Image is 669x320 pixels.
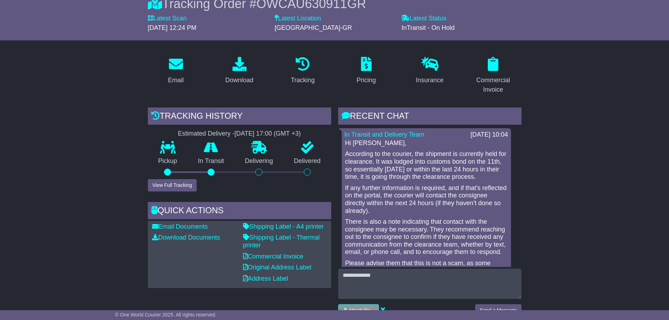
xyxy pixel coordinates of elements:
[401,24,454,31] span: InTransit - On Hold
[345,131,425,138] a: In Transit and Delivery Team
[243,223,324,230] a: Shipping Label - A4 printer
[243,264,311,271] a: Original Address Label
[416,76,444,85] div: Insurance
[152,234,220,241] a: Download Documents
[243,275,288,282] a: Address Label
[148,107,331,126] div: Tracking history
[243,253,303,260] a: Commercial Invoice
[475,304,521,316] button: Send a Message
[148,157,188,165] p: Pickup
[188,157,235,165] p: In Transit
[235,130,301,138] div: [DATE] 17:00 (GMT +3)
[148,130,331,138] div: Estimated Delivery -
[243,234,320,249] a: Shipping Label - Thermal printer
[345,139,507,147] p: Hi [PERSON_NAME],
[275,24,352,31] span: [GEOGRAPHIC_DATA]-GR
[411,54,448,87] a: Insurance
[352,54,380,87] a: Pricing
[471,131,508,139] div: [DATE] 10:04
[235,157,284,165] p: Delivering
[148,24,197,31] span: [DATE] 12:24 PM
[152,223,208,230] a: Email Documents
[283,157,331,165] p: Delivered
[345,218,507,256] p: There is also a note indicating that contact with the consignee may be necessary. They recommend ...
[148,179,197,191] button: View Full Tracking
[345,150,507,181] p: According to the courier, the shipment is currently held for clearance. It was lodged into custom...
[345,260,507,282] p: Please advise them that this is not a scam, as some people may be hesitant to reply to such notif...
[221,54,258,87] a: Download
[168,76,184,85] div: Email
[225,76,253,85] div: Download
[148,202,331,221] div: Quick Actions
[275,15,321,22] label: Latest Location
[465,54,522,97] a: Commercial Invoice
[115,312,217,318] span: © One World Courier 2025. All rights reserved.
[401,15,446,22] label: Latest Status
[470,76,517,94] div: Commercial Invoice
[338,107,522,126] div: RECENT CHAT
[286,54,319,87] a: Tracking
[148,15,187,22] label: Latest Scan
[163,54,188,87] a: Email
[356,76,376,85] div: Pricing
[291,76,315,85] div: Tracking
[345,184,507,215] p: If any further information is required, and if that’s reflected on the portal, the courier will c...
